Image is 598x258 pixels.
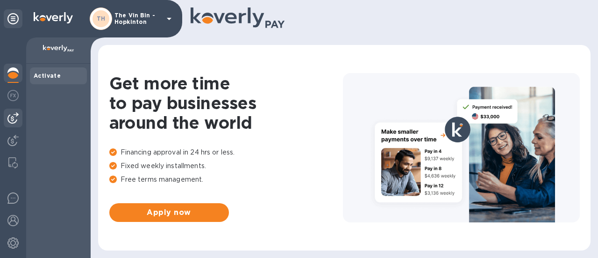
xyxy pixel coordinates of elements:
div: Unpin categories [4,9,22,28]
h1: Get more time to pay businesses around the world [109,74,343,133]
img: Foreign exchange [7,90,19,101]
p: Fixed weekly installments. [109,161,343,171]
p: The Vin Bin - Hopkinton [114,12,161,25]
p: Free terms management. [109,175,343,184]
span: Apply now [117,207,221,218]
b: TH [97,15,106,22]
img: Logo [34,12,73,23]
p: Financing approval in 24 hrs or less. [109,147,343,157]
b: Activate [34,72,61,79]
button: Apply now [109,203,229,222]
